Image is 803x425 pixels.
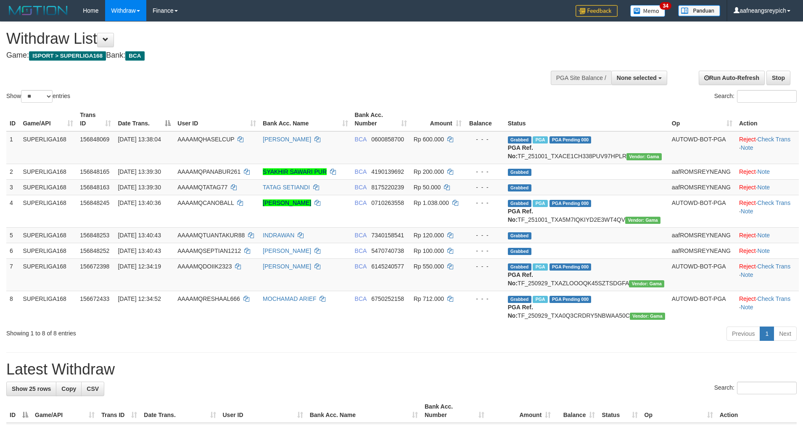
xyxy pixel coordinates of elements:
[758,184,770,191] a: Note
[177,168,240,175] span: AAAAMQPANABUR261
[508,296,531,303] span: Grabbed
[6,90,70,103] label: Show entries
[505,291,668,323] td: TF_250929_TXA0Q3CRDRY5NBWAA50C
[668,227,736,243] td: aafROMSREYNEANG
[19,131,77,164] td: SUPERLIGA168
[668,291,736,323] td: AUTOWD-BOT-PGA
[6,291,19,323] td: 8
[118,247,161,254] span: [DATE] 13:40:43
[714,382,797,394] label: Search:
[508,208,533,223] b: PGA Ref. No:
[19,227,77,243] td: SUPERLIGA168
[414,295,444,302] span: Rp 712.000
[736,243,799,258] td: ·
[668,195,736,227] td: AUTOWD-BOT-PGA
[505,195,668,227] td: TF_251001_TXA5M7IQKIYD2E3WT4QV
[739,247,756,254] a: Reject
[505,107,668,131] th: Status
[576,5,618,17] img: Feedback.jpg
[668,258,736,291] td: AUTOWD-BOT-PGA
[6,227,19,243] td: 5
[630,313,665,320] span: Vendor URL: https://trx31.1velocity.biz
[80,184,109,191] span: 156848163
[508,232,531,239] span: Grabbed
[80,263,109,270] span: 156672398
[371,232,404,239] span: Copy 7340158541 to clipboard
[371,247,404,254] span: Copy 5470740738 to clipboard
[32,399,98,423] th: Game/API: activate to sort column ascending
[414,232,444,239] span: Rp 120.000
[410,107,465,131] th: Amount: activate to sort column ascending
[414,247,444,254] span: Rp 100.000
[736,131,799,164] td: · ·
[668,131,736,164] td: AUTOWD-BOT-PGA
[118,184,161,191] span: [DATE] 13:39:30
[29,51,106,61] span: ISPORT > SUPERLIGA168
[468,199,501,207] div: - - -
[118,295,161,302] span: [DATE] 12:34:52
[371,199,404,206] span: Copy 0710263558 to clipboard
[598,399,641,423] th: Status: activate to sort column ascending
[554,399,598,423] th: Balance: activate to sort column ascending
[6,195,19,227] td: 4
[177,136,234,143] span: AAAAMQHASELCUP
[19,179,77,195] td: SUPERLIGA168
[371,295,404,302] span: Copy 6750252158 to clipboard
[736,179,799,195] td: ·
[716,399,797,423] th: Action
[80,232,109,239] span: 156848253
[468,183,501,191] div: - - -
[737,382,797,394] input: Search:
[6,179,19,195] td: 3
[263,232,294,239] a: INDRAWAN
[19,291,77,323] td: SUPERLIGA168
[6,243,19,258] td: 6
[177,232,245,239] span: AAAAMQTUANTAKUR88
[508,271,533,287] b: PGA Ref. No:
[6,107,19,131] th: ID
[6,258,19,291] td: 7
[505,258,668,291] td: TF_250929_TXAZLOOOQK45SZTSDGFA
[774,327,797,341] a: Next
[678,5,720,16] img: panduan.png
[21,90,53,103] select: Showentries
[468,135,501,143] div: - - -
[6,326,328,337] div: Showing 1 to 8 of 8 entries
[6,51,527,60] h4: Game: Bank:
[12,385,51,392] span: Show 25 rows
[611,71,667,85] button: None selected
[355,247,367,254] span: BCA
[263,168,327,175] a: SYAKHIR SAWARI PUR
[414,168,444,175] span: Rp 200.000
[6,164,19,179] td: 2
[421,399,488,423] th: Bank Acc. Number: activate to sort column ascending
[533,296,547,303] span: Marked by aafsoycanthlai
[80,136,109,143] span: 156848069
[736,291,799,323] td: · ·
[351,107,410,131] th: Bank Acc. Number: activate to sort column ascending
[19,258,77,291] td: SUPERLIGA168
[737,90,797,103] input: Search:
[371,168,404,175] span: Copy 4190139692 to clipboard
[355,184,367,191] span: BCA
[61,385,76,392] span: Copy
[508,169,531,176] span: Grabbed
[641,399,716,423] th: Op: activate to sort column ascending
[355,136,367,143] span: BCA
[80,295,109,302] span: 156672433
[758,199,791,206] a: Check Trans
[508,184,531,191] span: Grabbed
[371,263,404,270] span: Copy 6145240577 to clipboard
[739,168,756,175] a: Reject
[760,327,774,341] a: 1
[6,361,797,378] h1: Latest Withdraw
[549,136,592,143] span: PGA Pending
[6,4,70,17] img: MOTION_logo.png
[414,263,444,270] span: Rp 550.000
[668,179,736,195] td: aafROMSREYNEANG
[739,199,756,206] a: Reject
[263,247,311,254] a: [PERSON_NAME]
[98,399,140,423] th: Trans ID: activate to sort column ascending
[630,5,666,17] img: Button%20Memo.svg
[736,195,799,227] td: · ·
